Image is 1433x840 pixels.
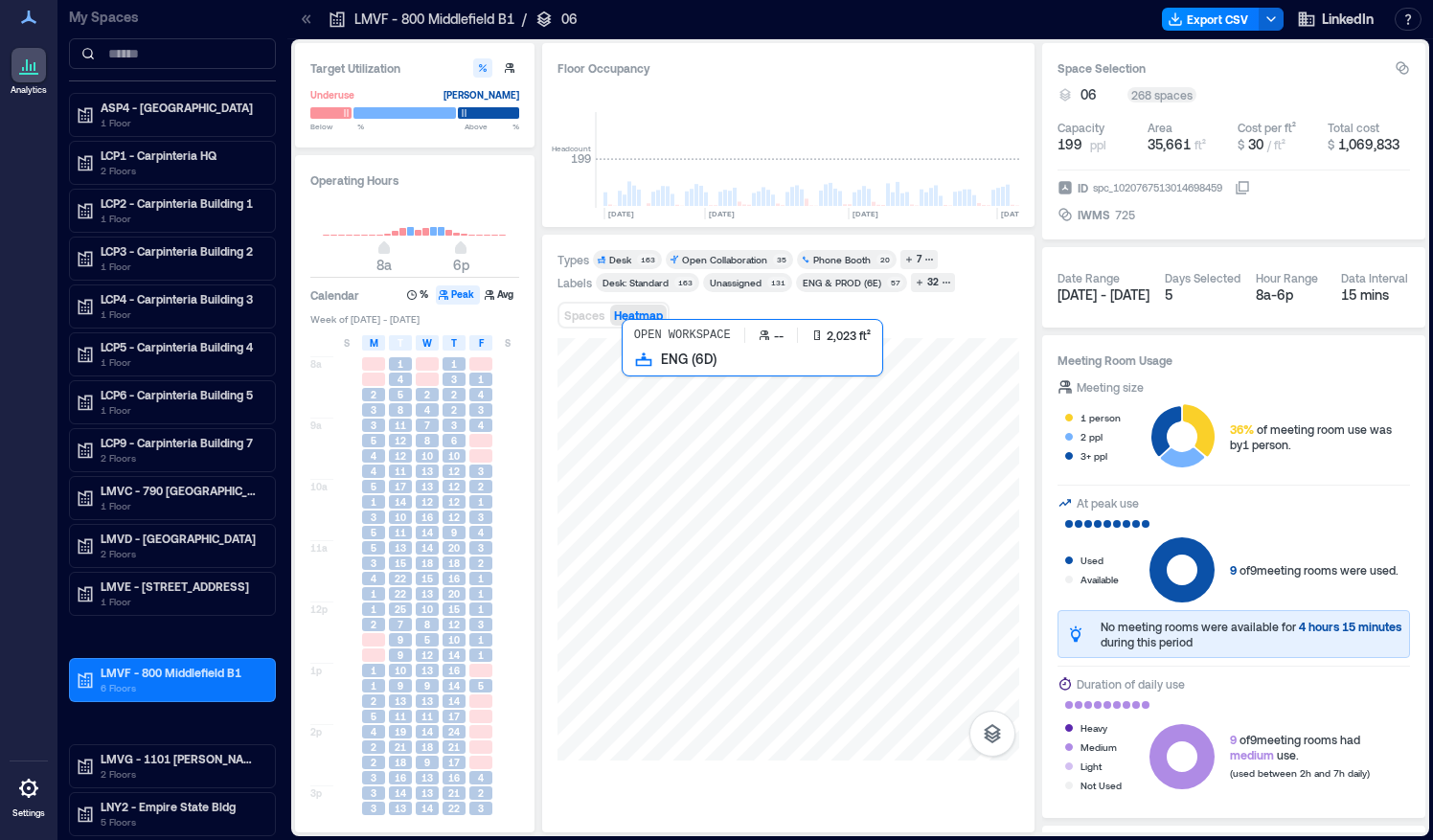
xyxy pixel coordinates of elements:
div: 57 [887,277,903,288]
span: 17 [448,756,460,769]
span: 18 [421,556,433,570]
span: 2 [451,403,457,417]
span: T [451,335,457,351]
span: 1 [478,587,484,601]
div: Days Selected [1165,270,1240,285]
div: Duration of daily use [1077,674,1185,693]
span: 2 [478,786,484,800]
span: 1 [478,495,484,509]
span: 11 [395,710,406,723]
span: 4 [371,572,376,585]
span: 14 [448,694,460,708]
p: LNY2 - Empire State Bldg [101,799,262,814]
span: 3 [371,786,376,800]
span: Spaces [564,308,604,322]
span: 10 [448,449,460,463]
div: Desk [609,253,631,266]
p: 6 Floors [101,680,262,695]
div: Underuse [310,85,354,104]
button: Avg [482,285,519,305]
span: 8a [376,257,392,273]
p: 2 Floors [101,450,262,465]
span: 3 [371,403,376,417]
span: 13 [421,771,433,784]
span: 9 [1230,733,1237,746]
p: Analytics [11,84,47,96]
span: 13 [421,664,433,677]
h3: Operating Hours [310,170,519,190]
span: 19 [395,725,406,738]
span: M [370,335,378,351]
p: ASP4 - [GEOGRAPHIC_DATA] [101,100,262,115]
span: 1 [371,587,376,601]
span: 9 [398,633,403,647]
span: 1 [451,357,457,371]
span: 20 [448,587,460,601]
span: 15 [448,602,460,616]
span: 3 [451,419,457,432]
span: ft² [1194,138,1206,151]
span: 16 [448,664,460,677]
button: IDspc_1020767513014698459 [1235,180,1250,195]
p: Settings [12,807,45,819]
span: 2 [451,388,457,401]
p: LMVG - 1101 [PERSON_NAME] B7 [101,751,262,766]
h3: Meeting Room Usage [1058,351,1410,370]
span: 1,069,833 [1338,136,1399,152]
span: 2 [478,480,484,493]
div: [PERSON_NAME] [444,85,519,104]
span: 8a [310,357,322,371]
p: 1 Floor [101,498,262,513]
span: 11 [395,419,406,432]
span: 14 [421,725,433,738]
span: 9 [424,756,430,769]
span: 14 [448,679,460,692]
span: 3 [371,511,376,524]
span: (used between 2h and 7h daily) [1230,767,1370,779]
span: 4 [478,419,484,432]
span: 3 [371,556,376,570]
span: 1 [478,633,484,647]
span: 25 [395,602,406,616]
div: Cost per ft² [1238,120,1296,135]
p: 06 [561,10,578,29]
div: 163 [674,277,695,288]
span: 1 [371,679,376,692]
span: 14 [448,648,460,662]
div: 20 [876,254,893,265]
p: 1 Floor [101,402,262,418]
span: 2p [310,725,322,738]
div: Total cost [1328,120,1379,135]
p: My Spaces [69,8,276,27]
span: 17 [395,480,406,493]
span: F [479,335,484,351]
span: 9 [398,648,403,662]
span: 12 [448,511,460,524]
span: 1 [478,602,484,616]
p: LCP5 - Carpinteria Building 4 [101,339,262,354]
div: Capacity [1058,120,1104,135]
div: 1 person [1080,408,1121,427]
span: 1p [310,664,322,677]
span: Above % [465,121,519,132]
p: LCP4 - Carpinteria Building 3 [101,291,262,306]
span: 3 [451,373,457,386]
div: Floor Occupancy [557,58,1019,78]
span: 3p [310,786,322,800]
span: 3 [371,771,376,784]
span: 10 [395,511,406,524]
span: 3 [478,511,484,524]
span: 2 [371,694,376,708]
div: Area [1148,120,1172,135]
div: Desk: Standard [603,276,669,289]
span: 5 [371,710,376,723]
div: Meeting size [1077,377,1144,397]
span: 12 [395,434,406,447]
span: 12 [448,465,460,478]
span: 4 [478,771,484,784]
p: 5 Floors [101,814,262,829]
span: 17 [448,710,460,723]
span: ID [1078,178,1088,197]
span: LinkedIn [1322,10,1374,29]
div: 163 [637,254,658,265]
